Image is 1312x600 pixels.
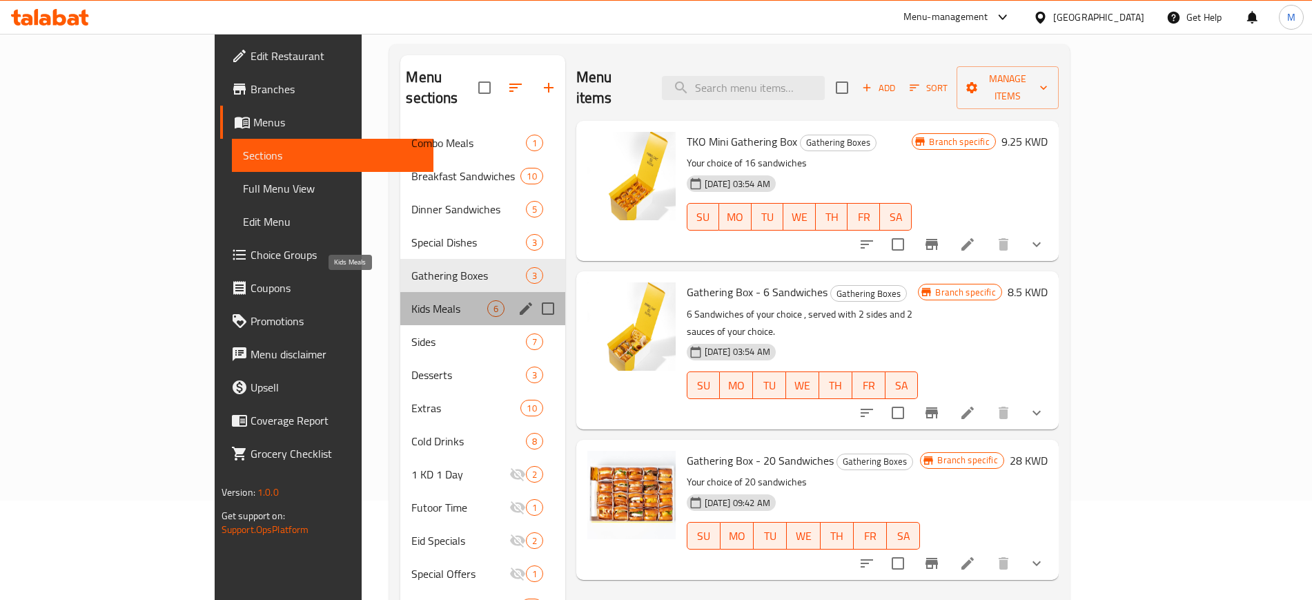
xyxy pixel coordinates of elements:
span: Gathering Boxes [801,135,876,151]
span: WE [792,526,814,546]
div: Breakfast Sandwiches [411,168,520,184]
svg: Show Choices [1028,405,1045,421]
span: 7 [527,336,542,349]
span: TH [821,207,843,227]
span: MO [725,207,746,227]
a: Edit menu item [959,236,976,253]
span: 6 [488,302,504,316]
a: Choice Groups [220,238,433,271]
span: TKO Mini Gathering Box [687,131,797,152]
svg: Show Choices [1028,555,1045,572]
span: SU [693,376,715,396]
span: 3 [527,269,542,282]
div: items [526,499,543,516]
span: Cold Drinks [411,433,525,449]
a: Grocery Checklist [220,437,433,470]
span: Desserts [411,367,525,383]
span: 2 [527,468,542,481]
svg: Inactive section [509,565,526,582]
span: 10 [521,170,542,183]
span: Select to update [883,549,912,578]
span: Branches [251,81,422,97]
span: Extras [411,400,520,416]
div: Special Dishes3 [400,226,565,259]
button: Add section [532,71,565,104]
span: Coverage Report [251,412,422,429]
a: Menu disclaimer [220,338,433,371]
p: Your choice of 16 sandwiches [687,155,912,172]
span: Combo Meals [411,135,525,151]
span: FR [853,207,874,227]
span: 3 [527,236,542,249]
span: 2 [527,534,542,548]
span: Add item [856,77,901,99]
button: delete [987,396,1020,429]
button: WE [786,371,819,399]
a: Full Menu View [232,172,433,205]
span: Sort items [901,77,957,99]
span: [DATE] 09:42 AM [699,496,776,510]
button: TH [821,522,854,550]
button: WE [787,522,820,550]
div: items [526,201,543,217]
span: Futoor Time [411,499,509,516]
div: items [526,433,543,449]
div: items [526,234,543,251]
span: Kids Meals [411,300,487,317]
button: sort-choices [850,547,883,580]
span: SA [885,207,907,227]
button: WE [783,203,816,231]
span: Select to update [883,398,912,427]
span: Sides [411,333,525,350]
div: items [520,168,542,184]
div: Extras10 [400,391,565,425]
span: MO [725,376,747,396]
a: Upsell [220,371,433,404]
button: MO [719,203,752,231]
svg: Inactive section [509,532,526,549]
span: Add [860,80,897,96]
a: Edit menu item [959,555,976,572]
div: Gathering Boxes [411,267,525,284]
button: show more [1020,396,1053,429]
span: SA [892,526,914,546]
span: Get support on: [222,507,285,525]
button: Branch-specific-item [915,228,948,261]
span: M [1287,10,1295,25]
span: TH [825,376,847,396]
span: SA [891,376,913,396]
button: TU [753,371,786,399]
span: Dinner Sandwiches [411,201,525,217]
div: items [526,367,543,383]
span: 10 [521,402,542,415]
button: sort-choices [850,228,883,261]
button: Manage items [957,66,1059,109]
a: Sections [232,139,433,172]
button: MO [721,522,754,550]
span: Gathering Boxes [837,454,912,470]
span: 1 [527,137,542,150]
a: Support.OpsPlatform [222,521,309,539]
div: Breakfast Sandwiches10 [400,159,565,193]
span: Edit Restaurant [251,48,422,64]
span: Sections [243,147,422,164]
span: 3 [527,369,542,382]
div: Eid Specials [411,532,509,549]
span: MO [726,526,748,546]
span: Coupons [251,280,422,296]
a: Edit menu item [959,405,976,421]
h6: 28 KWD [1010,451,1048,470]
button: delete [987,547,1020,580]
span: 1 [527,568,542,581]
span: Full Menu View [243,180,422,197]
div: items [526,532,543,549]
button: sort-choices [850,396,883,429]
button: delete [987,228,1020,261]
a: Promotions [220,304,433,338]
span: Special Dishes [411,234,525,251]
